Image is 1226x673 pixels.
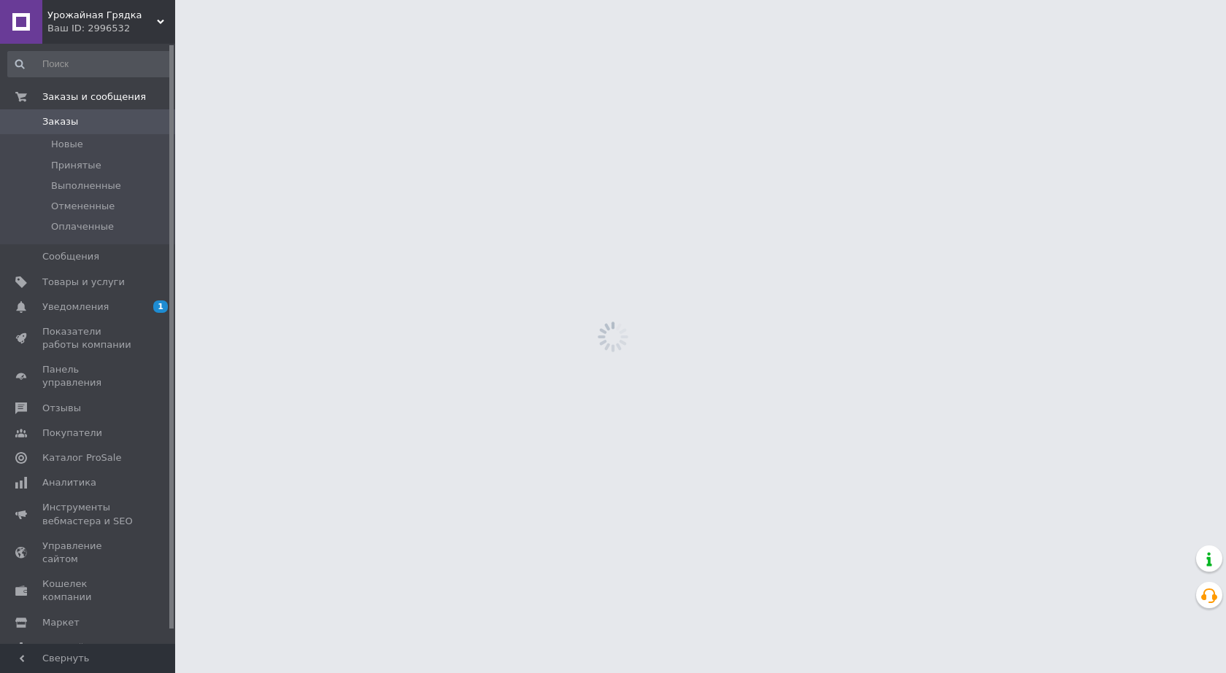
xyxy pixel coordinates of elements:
span: Оплаченные [51,220,114,233]
span: Отмененные [51,200,115,213]
span: Урожайная Грядка [47,9,157,22]
span: Инструменты вебмастера и SEO [42,501,135,527]
span: Новые [51,138,83,151]
span: Заказы [42,115,78,128]
span: Выполненные [51,179,121,192]
span: Аналитика [42,476,96,489]
span: Товары и услуги [42,276,125,289]
span: Уведомления [42,300,109,314]
span: Кошелек компании [42,577,135,604]
span: Сообщения [42,250,99,263]
span: Отзывы [42,402,81,415]
div: Ваш ID: 2996532 [47,22,175,35]
span: 1 [153,300,168,313]
span: Настройки [42,641,96,654]
span: Управление сайтом [42,540,135,566]
span: Принятые [51,159,101,172]
input: Поиск [7,51,172,77]
span: Маркет [42,616,80,629]
span: Каталог ProSale [42,451,121,464]
span: Показатели работы компании [42,325,135,351]
span: Панель управления [42,363,135,389]
span: Покупатели [42,427,102,440]
span: Заказы и сообщения [42,90,146,104]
